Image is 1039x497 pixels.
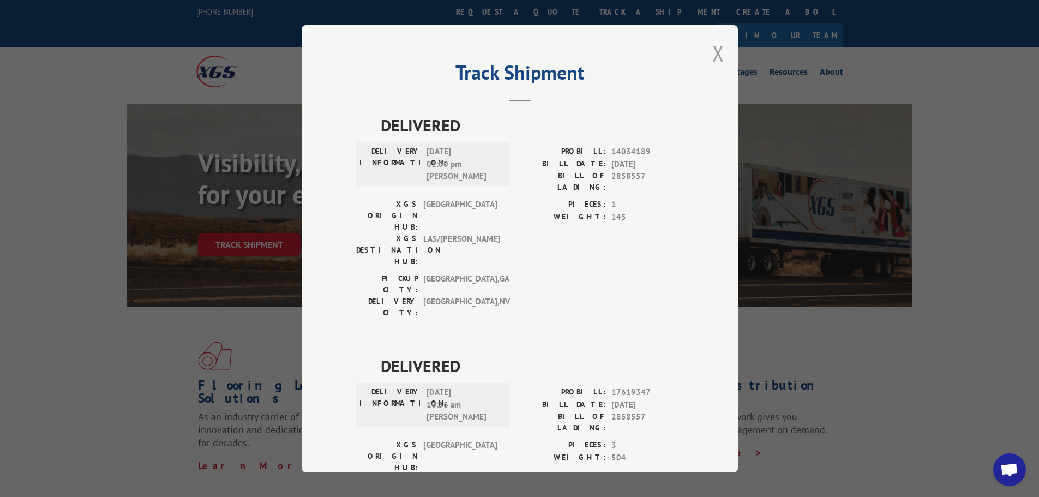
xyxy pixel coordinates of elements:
label: DELIVERY CITY: [356,296,418,319]
span: 2858557 [611,411,683,434]
span: 2858557 [611,170,683,193]
span: [DATE] 01:00 pm [PERSON_NAME] [427,146,500,183]
label: PIECES: [520,199,606,211]
label: PICKUP CITY: [356,273,418,296]
label: XGS ORIGIN HUB: [356,199,418,233]
span: 1 [611,199,683,211]
span: [GEOGRAPHIC_DATA] [423,199,497,233]
label: DELIVERY INFORMATION: [359,146,421,183]
label: BILL OF LADING: [520,170,606,193]
button: Close modal [712,39,724,68]
label: DELIVERY INFORMATION: [359,386,421,423]
span: 14034189 [611,146,683,158]
div: Open chat [993,453,1026,486]
span: DELIVERED [381,113,683,137]
label: XGS ORIGIN HUB: [356,439,418,474]
span: DELIVERED [381,354,683,378]
label: PROBILL: [520,386,606,399]
span: LAS/[PERSON_NAME] [423,233,497,267]
span: [GEOGRAPHIC_DATA] , NV [423,296,497,319]
label: PROBILL: [520,146,606,158]
span: [GEOGRAPHIC_DATA] [423,439,497,474]
label: PIECES: [520,439,606,452]
span: 17619347 [611,386,683,399]
h2: Track Shipment [356,65,683,86]
span: [GEOGRAPHIC_DATA] , GA [423,273,497,296]
label: BILL DATE: [520,398,606,411]
label: BILL OF LADING: [520,411,606,434]
span: 504 [611,451,683,464]
span: [DATE] [611,158,683,170]
span: [DATE] 10:56 am [PERSON_NAME] [427,386,500,423]
label: WEIGHT: [520,211,606,223]
span: [DATE] [611,398,683,411]
span: 145 [611,211,683,223]
span: 3 [611,439,683,452]
label: WEIGHT: [520,451,606,464]
label: XGS DESTINATION HUB: [356,233,418,267]
label: BILL DATE: [520,158,606,170]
